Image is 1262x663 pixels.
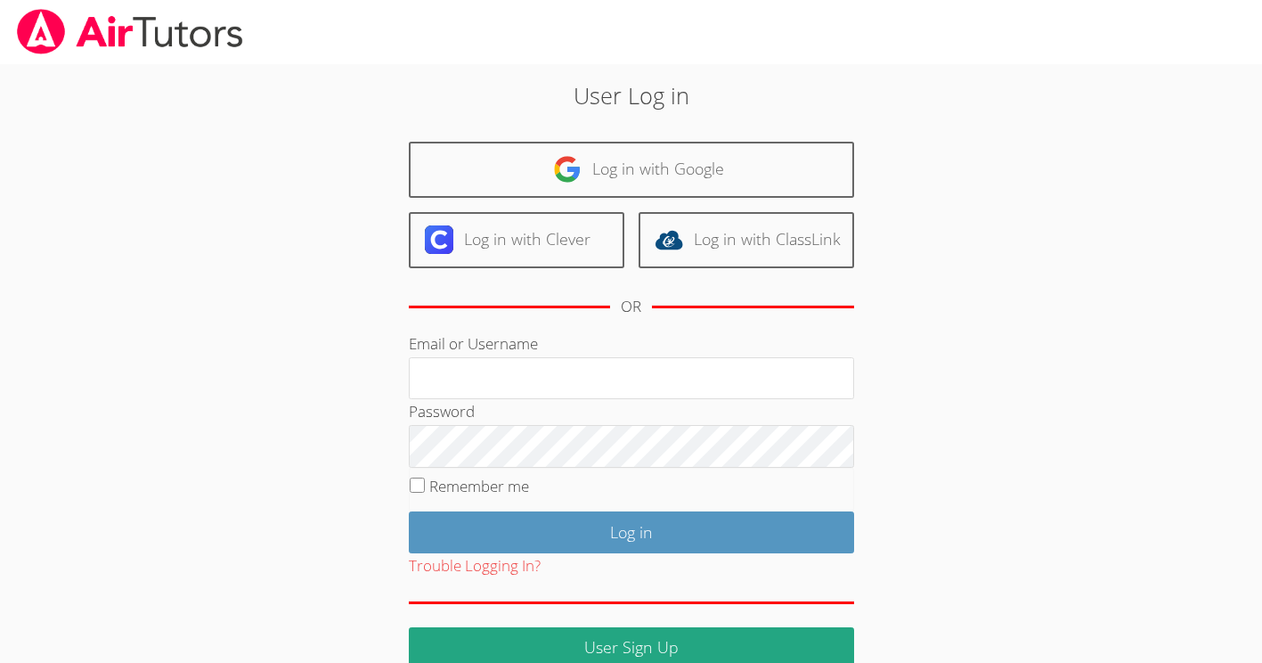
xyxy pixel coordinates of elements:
img: google-logo-50288ca7cdecda66e5e0955fdab243c47b7ad437acaf1139b6f446037453330a.svg [553,155,582,184]
input: Log in [409,512,854,553]
h2: User Log in [290,78,972,112]
label: Email or Username [409,333,538,354]
a: Log in with Google [409,142,854,198]
div: OR [621,294,641,320]
a: Log in with Clever [409,212,624,268]
label: Password [409,401,475,422]
a: Log in with ClassLink [639,212,854,268]
button: Trouble Logging In? [409,553,541,579]
label: Remember me [429,476,529,496]
img: clever-logo-6eab21bc6e7a338710f1a6ff85c0baf02591cd810cc4098c63d3a4b26e2feb20.svg [425,225,453,254]
img: classlink-logo-d6bb404cc1216ec64c9a2012d9dc4662098be43eaf13dc465df04b49fa7ab582.svg [655,225,683,254]
img: airtutors_banner-c4298cdbf04f3fff15de1276eac7730deb9818008684d7c2e4769d2f7ddbe033.png [15,9,245,54]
